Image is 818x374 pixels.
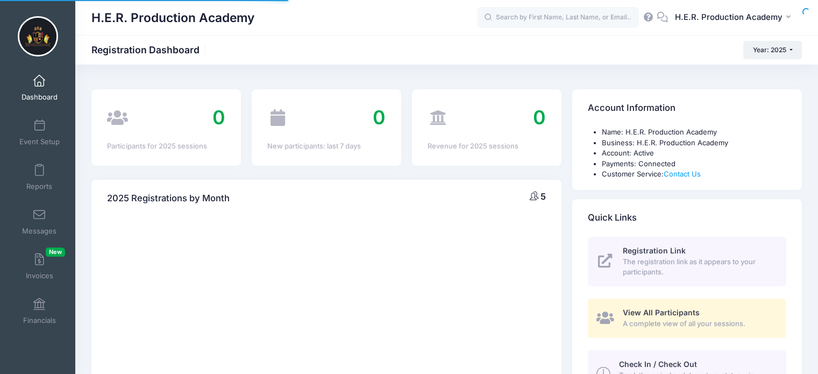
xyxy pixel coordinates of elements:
span: H.E.R. Production Academy [675,11,783,23]
span: Registration Link [623,246,686,255]
span: 0 [533,105,546,129]
span: Check In / Check Out [619,359,697,369]
div: Participants for 2025 sessions [107,141,225,152]
span: 0 [373,105,386,129]
img: H.E.R. Production Academy [18,16,58,57]
span: A complete view of all your sessions. [623,319,774,329]
h1: H.E.R. Production Academy [91,5,254,30]
a: Reports [14,158,65,196]
a: Financials [14,292,65,330]
span: 5 [540,191,546,202]
h1: Registration Dashboard [91,44,209,55]
span: Invoices [26,271,53,280]
li: Payments: Connected [602,159,786,170]
span: 0 [212,105,225,129]
div: New participants: last 7 days [267,141,386,152]
div: Revenue for 2025 sessions [428,141,546,152]
li: Customer Service: [602,169,786,180]
h4: Quick Links [588,202,637,233]
button: H.E.R. Production Academy [668,5,802,30]
span: View All Participants [623,308,700,317]
a: InvoicesNew [14,248,65,285]
span: Event Setup [19,137,60,146]
a: Registration Link The registration link as it appears to your participants. [588,237,786,286]
a: Messages [14,203,65,241]
li: Account: Active [602,148,786,159]
a: Contact Us [664,170,701,178]
a: Event Setup [14,114,65,151]
button: Year: 2025 [743,41,802,59]
span: The registration link as it appears to your participants. [623,257,774,278]
a: View All Participants A complete view of all your sessions. [588,299,786,338]
li: Name: H.E.R. Production Academy [602,127,786,138]
span: Financials [23,316,56,325]
a: Dashboard [14,69,65,107]
span: New [46,248,65,257]
span: Year: 2025 [753,46,786,54]
h4: Account Information [588,93,675,124]
span: Dashboard [22,93,58,102]
h4: 2025 Registrations by Month [107,183,230,214]
span: Reports [26,182,52,191]
span: Messages [22,227,56,236]
input: Search by First Name, Last Name, or Email... [478,7,639,29]
li: Business: H.E.R. Production Academy [602,138,786,149]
